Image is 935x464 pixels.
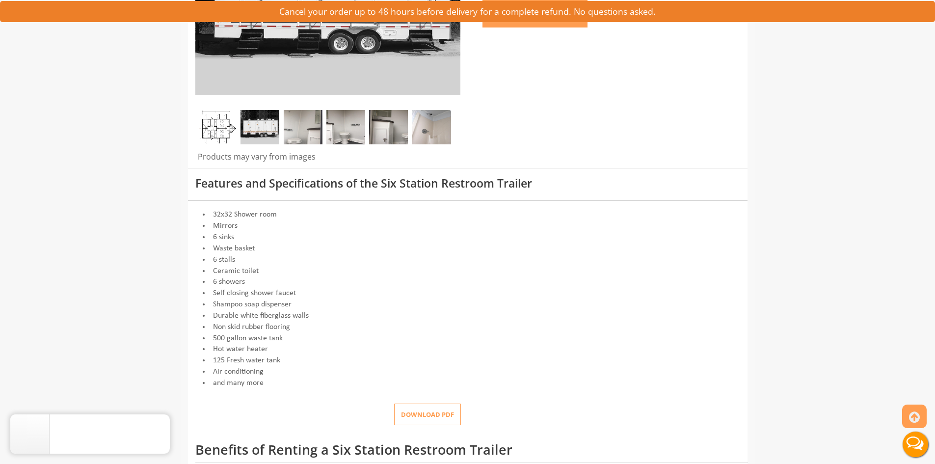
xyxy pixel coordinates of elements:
[195,366,740,378] li: Air conditioning
[284,110,322,144] img: Inside view of a stall of Six Station Restroom Shower Combo Trailer
[195,232,740,243] li: 6 sinks
[195,378,740,389] li: and many more
[326,110,365,144] img: Inside view of a stall and sink of Six Station Restroom Shower Combo Trailer
[195,151,460,168] div: Products may vary from images
[386,410,461,419] a: Download pdf
[195,355,740,366] li: 125 Fresh water tank
[195,177,740,190] h3: Features and Specifications of the Six Station Restroom Trailer
[195,322,740,333] li: Non skid rubber flooring
[412,110,451,144] img: Inside view of a shower of Six Station Restroom Shower Combo Trailer
[195,276,740,288] li: 6 showers
[394,404,461,426] button: Download pdf
[195,333,740,344] li: 500 gallon waste tank
[240,110,279,144] img: Full image for six shower combo restroom trailer
[195,442,748,463] h2: Benefits of Renting a Six Station Restroom Trailer
[195,299,740,310] li: Shampoo soap dispenser
[195,344,740,355] li: Hot water heater
[198,110,237,144] img: Floor Plan of 6 station restroom shower combo trailer
[195,310,740,322] li: Durable white fiberglass walls
[195,288,740,299] li: Self closing shower faucet
[195,209,740,220] li: 32x32 Shower room
[195,243,740,254] li: Waste basket
[195,266,740,277] li: Ceramic toilet
[195,254,740,266] li: 6 stalls
[195,220,740,232] li: Mirrors
[896,425,935,464] button: Live Chat
[369,110,408,144] img: Inside view of a stall and sink of Six Station Restroom Shower Combo Trailer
